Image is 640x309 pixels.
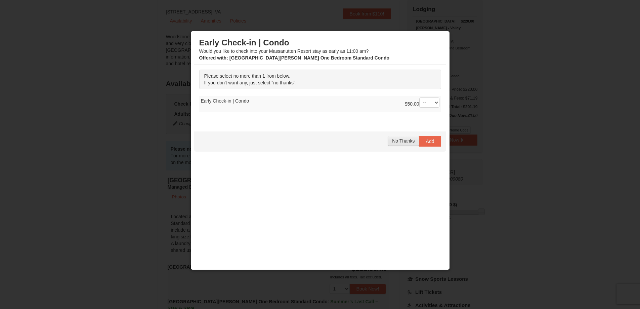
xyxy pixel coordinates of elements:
[405,98,439,111] div: $50.00
[419,136,441,147] button: Add
[199,55,227,61] span: Offered with
[392,138,415,144] span: No Thanks
[199,96,441,112] td: Early Check-in | Condo
[199,55,390,61] strong: : [GEOGRAPHIC_DATA][PERSON_NAME] One Bedroom Standard Condo
[388,136,419,146] button: No Thanks
[199,38,441,48] h3: Early Check-in | Condo
[426,139,434,144] span: Add
[199,38,441,61] div: Would you like to check into your Massanutten Resort stay as early as 11:00 am?
[204,80,297,85] span: If you don't want any, just select "no thanks".
[204,73,291,79] span: Please select no more than 1 from below.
